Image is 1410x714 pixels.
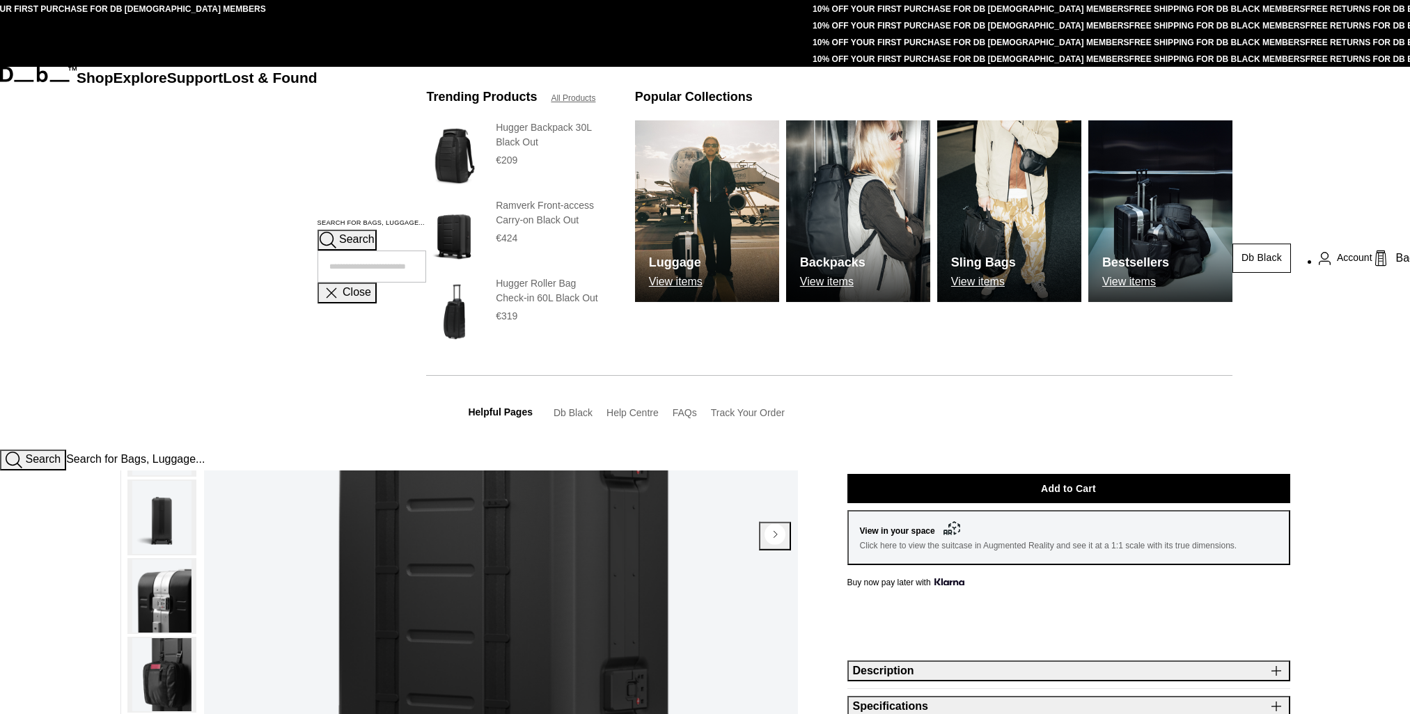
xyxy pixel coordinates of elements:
h3: Hugger Backpack 30L Black Out [496,120,607,150]
img: Ramverk Pro Carry-on Black Out [132,481,191,554]
h3: Trending Products [426,88,537,106]
img: Ramverk Front-access Carry-on Black Out [426,198,482,269]
img: Hugger Roller Bag Check-in 60L Black Out [426,276,482,347]
a: Db Backpacks View items [786,120,930,302]
span: Click here to view the suitcase in Augmented Reality and see it at a 1:1 scale with its true dime... [860,539,1278,552]
a: Db Black [554,407,593,418]
button: Next slide [759,522,791,550]
span: View in your space [860,523,1278,539]
h3: Ramverk Front-access Carry-on Black Out [496,198,607,228]
a: Hugger Backpack 30L Black Out Hugger Backpack 30L Black Out €209 [426,120,606,191]
img: Db [1088,120,1232,302]
a: Db Sling Bags View items [937,120,1081,302]
a: Lost & Found [223,70,317,86]
button: Search [318,230,377,251]
span: Search [25,453,61,465]
a: FREE SHIPPING FOR DB BLACK MEMBERS [1129,4,1306,14]
button: Add to Cart [847,474,1290,503]
button: Description [847,660,1290,681]
button: Ramverk Pro Carry-on Black Out [127,637,196,713]
a: 10% OFF YOUR FIRST PURCHASE FOR DB [DEMOGRAPHIC_DATA] MEMBERS [813,4,1129,14]
a: FREE SHIPPING FOR DB BLACK MEMBERS [1129,38,1306,47]
p: View items [1102,276,1169,288]
img: Hugger Backpack 30L Black Out [426,120,482,191]
a: FAQs [673,407,697,418]
img: Db [786,120,930,302]
img: {"height" => 20, "alt" => "Klarna"} [934,578,964,585]
a: Track Your Order [711,407,785,418]
span: Buy now pay later with [847,576,965,589]
span: Close [343,286,371,298]
a: 10% OFF YOUR FIRST PURCHASE FOR DB [DEMOGRAPHIC_DATA] MEMBERS [813,38,1129,47]
a: Support [167,70,224,86]
span: Search [339,233,375,245]
h3: Bestsellers [1102,253,1169,272]
h3: Helpful Pages [468,405,533,420]
p: View items [951,276,1016,288]
span: €319 [496,310,517,322]
a: 10% OFF YOUR FIRST PURCHASE FOR DB [DEMOGRAPHIC_DATA] MEMBERS [813,21,1129,31]
h3: Hugger Roller Bag Check-in 60L Black Out [496,276,607,306]
button: Close [318,283,377,303]
a: FREE SHIPPING FOR DB BLACK MEMBERS [1129,54,1306,64]
a: Db Luggage View items [635,120,779,302]
a: Ramverk Front-access Carry-on Black Out Ramverk Front-access Carry-on Black Out €424 [426,198,606,269]
button: Ramverk Pro Carry-on Black Out [127,558,196,634]
h3: Luggage [649,253,703,272]
h3: Backpacks [800,253,865,272]
nav: Main Navigation [77,67,318,450]
p: View items [649,276,703,288]
a: Db Black [1232,244,1291,273]
h3: Sling Bags [951,253,1016,272]
img: Ramverk Pro Carry-on Black Out [132,638,191,711]
img: Db [635,120,779,302]
a: Shop [77,70,113,86]
button: Ramverk Pro Carry-on Black Out [127,479,196,555]
span: €209 [496,154,517,166]
button: View in your space Click here to view the suitcase in Augmented Reality and see it at a 1:1 scale... [847,510,1290,564]
h3: Popular Collections [635,88,753,106]
a: FREE SHIPPING FOR DB BLACK MEMBERS [1129,21,1306,31]
a: Explore [113,70,167,86]
a: Help Centre [606,407,659,418]
span: €424 [496,232,517,244]
img: Ramverk Pro Carry-on Black Out [132,560,191,633]
a: 10% OFF YOUR FIRST PURCHASE FOR DB [DEMOGRAPHIC_DATA] MEMBERS [813,54,1129,64]
a: Hugger Roller Bag Check-in 60L Black Out Hugger Roller Bag Check-in 60L Black Out €319 [426,276,606,347]
label: Search for Bags, Luggage... [318,219,425,228]
a: Account [1319,250,1372,267]
img: Db [937,120,1081,302]
p: View items [800,276,865,288]
span: Account [1337,251,1372,265]
a: All Products [551,92,595,104]
a: Db Bestsellers View items [1088,120,1232,302]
